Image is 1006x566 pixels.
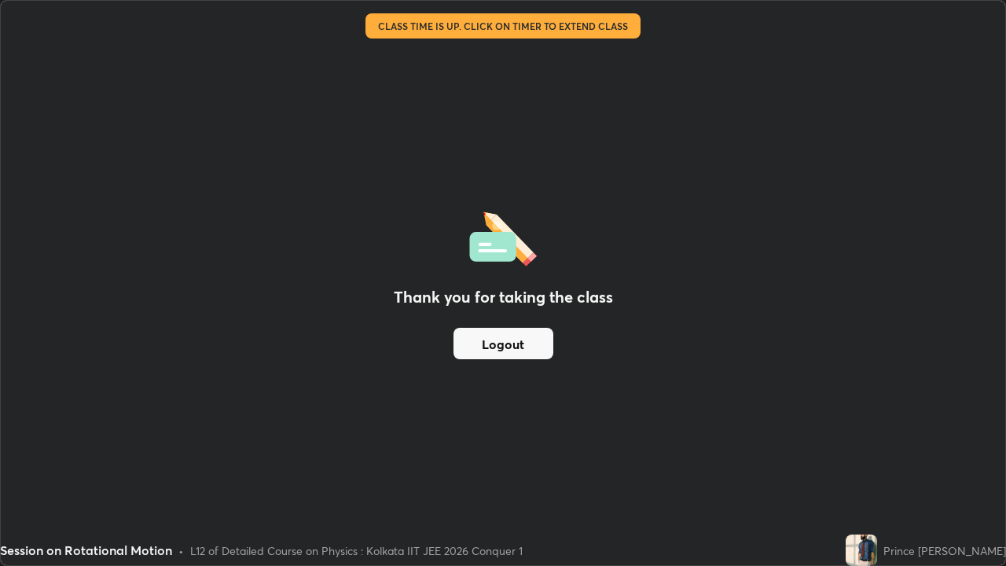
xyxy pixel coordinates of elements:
[883,542,1006,559] div: Prince [PERSON_NAME]
[394,285,613,309] h2: Thank you for taking the class
[453,328,553,359] button: Logout
[846,535,877,566] img: 96122d21c5e7463d91715a36403f4a25.jpg
[178,542,184,559] div: •
[469,207,537,266] img: offlineFeedback.1438e8b3.svg
[190,542,523,559] div: L12 of Detailed Course on Physics : Kolkata IIT JEE 2026 Conquer 1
